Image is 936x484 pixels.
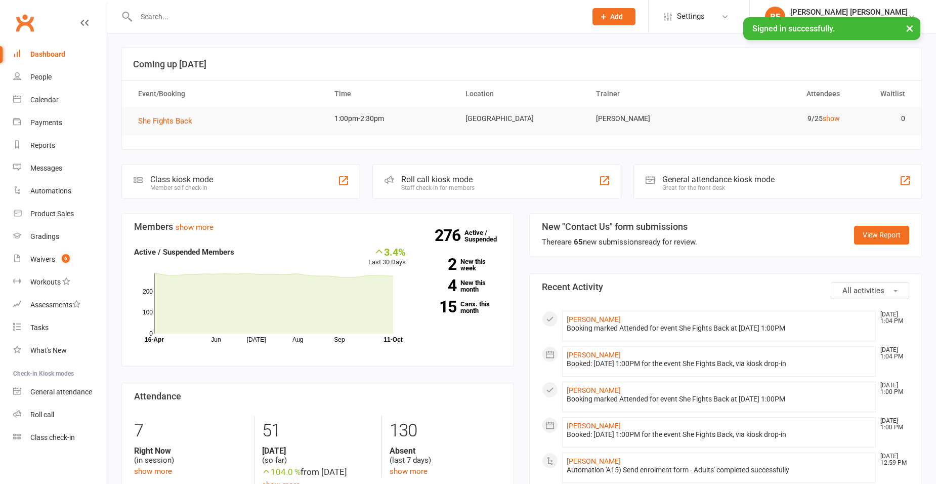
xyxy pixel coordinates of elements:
[30,301,80,309] div: Assessments
[790,8,908,17] div: [PERSON_NAME] [PERSON_NAME]
[542,282,909,292] h3: Recent Activity
[262,446,374,465] div: (so far)
[390,446,501,465] div: (last 7 days)
[831,282,909,299] button: All activities
[262,467,301,477] span: 104.0 %
[456,81,587,107] th: Location
[368,246,406,268] div: Last 30 Days
[176,223,214,232] a: show more
[30,50,65,58] div: Dashboard
[262,416,374,446] div: 51
[662,184,775,191] div: Great for the front desk
[567,466,871,474] div: Automation 'A15) Send enrolment form - Adults' completed successfully
[875,418,909,431] time: [DATE] 1:00 PM
[129,81,325,107] th: Event/Booking
[13,157,107,180] a: Messages
[13,43,107,66] a: Dashboard
[30,118,62,127] div: Payments
[325,81,456,107] th: Time
[134,416,246,446] div: 7
[421,278,456,293] strong: 4
[456,107,587,131] td: [GEOGRAPHIC_DATA]
[30,73,52,81] div: People
[901,17,919,39] button: ×
[30,141,55,149] div: Reports
[325,107,456,131] td: 1:00pm-2:30pm
[592,8,635,25] button: Add
[13,271,107,294] a: Workouts
[401,175,475,184] div: Roll call kiosk mode
[13,180,107,203] a: Automations
[567,386,621,394] a: [PERSON_NAME]
[875,347,909,360] time: [DATE] 1:04 PM
[13,66,107,89] a: People
[13,203,107,225] a: Product Sales
[30,278,61,286] div: Workouts
[13,248,107,271] a: Waivers 6
[464,222,509,250] a: 276Active / Suspended
[610,13,623,21] span: Add
[13,89,107,111] a: Calendar
[875,453,909,466] time: [DATE] 12:59 PM
[138,115,199,127] button: She Fights Back
[875,382,909,395] time: [DATE] 1:00 PM
[677,5,705,28] span: Settings
[435,228,464,243] strong: 276
[13,225,107,248] a: Gradings
[134,446,246,456] strong: Right Now
[567,422,621,430] a: [PERSON_NAME]
[421,299,456,314] strong: 15
[790,17,908,26] div: Krav Maga Defence Institute
[30,255,55,263] div: Waivers
[133,59,910,69] h3: Coming up [DATE]
[752,24,835,33] span: Signed in successfully.
[30,187,71,195] div: Automations
[567,324,871,333] div: Booking marked Attended for event She Fights Back at [DATE] 1:00PM
[849,81,914,107] th: Waitlist
[13,339,107,362] a: What's New
[567,315,621,324] a: [PERSON_NAME]
[542,236,697,248] div: There are new submissions ready for review.
[262,446,374,456] strong: [DATE]
[567,430,871,439] div: Booked: [DATE] 1:00PM for the event She Fights Back, via kiosk drop-in
[567,395,871,404] div: Booking marked Attended for event She Fights Back at [DATE] 1:00PM
[849,107,914,131] td: 0
[765,7,785,27] div: BE
[134,391,501,401] h3: Attendance
[150,175,213,184] div: Class kiosk mode
[30,433,75,441] div: Class check-in
[567,351,621,359] a: [PERSON_NAME]
[567,457,621,465] a: [PERSON_NAME]
[390,446,501,456] strong: Absent
[587,81,718,107] th: Trainer
[421,258,501,271] a: 2New this week
[390,467,428,476] a: show more
[662,175,775,184] div: General attendance kiosk mode
[138,116,192,126] span: She Fights Back
[542,222,697,232] h3: New "Contact Us" form submissions
[150,184,213,191] div: Member self check-in
[421,301,501,314] a: 15Canx. this month
[134,248,234,257] strong: Active / Suspended Members
[12,10,37,35] a: Clubworx
[30,164,62,172] div: Messages
[30,96,59,104] div: Calendar
[842,286,884,295] span: All activities
[567,359,871,368] div: Booked: [DATE] 1:00PM for the event She Fights Back, via kiosk drop-in
[390,416,501,446] div: 130
[134,222,501,232] h3: Members
[262,465,374,479] div: from [DATE]
[134,467,172,476] a: show more
[13,404,107,426] a: Roll call
[30,210,74,218] div: Product Sales
[13,381,107,404] a: General attendance kiosk mode
[133,10,579,24] input: Search...
[718,107,849,131] td: 9/25
[13,294,107,316] a: Assessments
[13,426,107,449] a: Class kiosk mode
[854,226,909,244] a: View Report
[30,411,54,419] div: Roll call
[30,232,59,240] div: Gradings
[421,279,501,293] a: 4New this month
[62,254,70,263] span: 6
